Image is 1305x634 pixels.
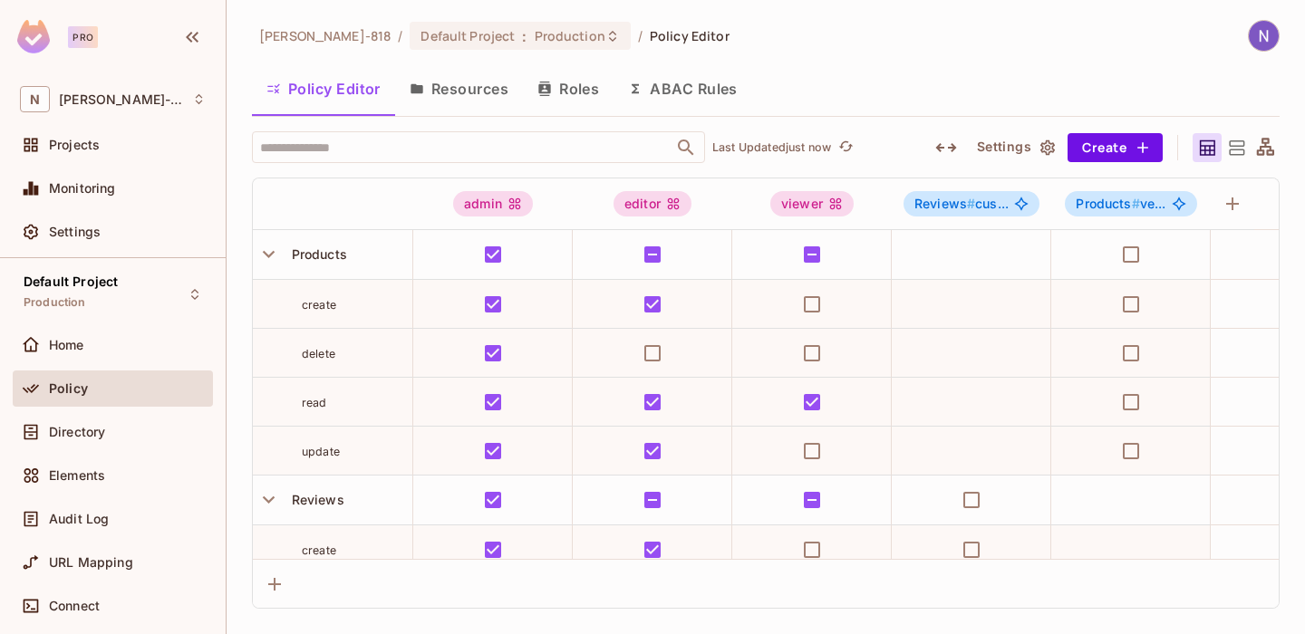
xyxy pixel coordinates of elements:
img: SReyMgAAAABJRU5ErkJggg== [17,20,50,53]
span: Monitoring [49,181,116,196]
div: editor [614,191,691,216]
span: Elements [49,468,105,483]
span: # [1132,196,1140,211]
span: ve... [1076,197,1165,211]
div: viewer [770,191,854,216]
span: cus... [914,197,1009,211]
button: refresh [835,137,856,158]
button: Resources [395,66,523,111]
span: Audit Log [49,512,109,526]
button: Policy Editor [252,66,395,111]
span: # [967,196,975,211]
span: Policy [49,381,88,396]
span: Reviews [914,196,975,211]
span: Production [535,27,605,44]
button: ABAC Rules [614,66,752,111]
span: create [302,298,336,312]
span: create [302,543,336,557]
span: Products [1076,196,1139,211]
p: Last Updated just now [712,140,831,155]
span: Reviews [285,492,344,507]
button: Open [673,135,699,160]
span: update [302,445,340,458]
li: / [638,27,643,44]
div: admin [453,191,533,216]
span: Settings [49,225,101,239]
img: Nantha Kumar [1249,21,1279,51]
span: Click to refresh data [831,137,856,158]
span: Production [24,295,86,310]
span: Workspace: Nantha-818 [59,92,183,107]
span: Default Project [420,27,515,44]
span: read [302,396,327,409]
button: Create [1068,133,1163,162]
span: Products#vendor [1065,191,1196,216]
span: Reviews#customer [904,191,1039,216]
button: Roles [523,66,614,111]
button: Settings [970,133,1060,162]
span: Products [285,246,347,262]
span: Default Project [24,274,118,289]
li: / [398,27,402,44]
span: refresh [838,139,854,157]
span: Projects [49,138,100,152]
span: the active workspace [259,27,391,44]
span: : [521,29,527,43]
span: Connect [49,599,100,613]
span: N [20,86,50,112]
span: delete [302,347,335,360]
span: URL Mapping [49,555,133,570]
span: Home [49,338,84,352]
div: Pro [68,26,98,48]
span: Policy Editor [650,27,730,44]
span: Directory [49,425,105,439]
